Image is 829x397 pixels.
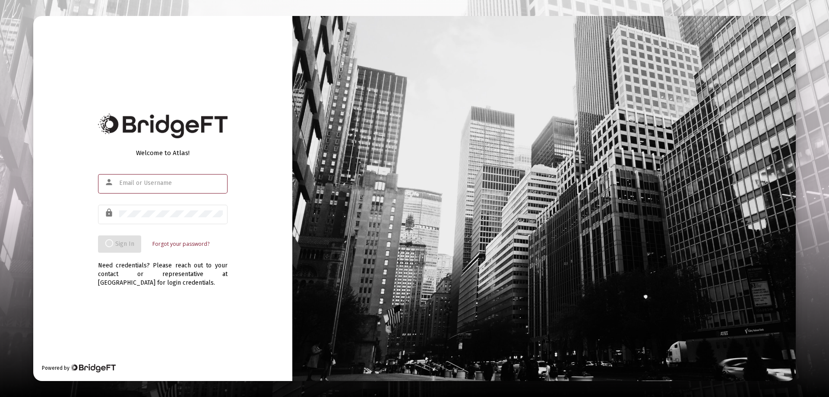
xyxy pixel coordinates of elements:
img: Bridge Financial Technology Logo [70,364,116,372]
div: Powered by [42,364,116,372]
img: Bridge Financial Technology Logo [98,114,228,138]
input: Email or Username [119,180,223,187]
span: Sign In [105,240,134,248]
mat-icon: person [104,177,115,187]
div: Need credentials? Please reach out to your contact or representative at [GEOGRAPHIC_DATA] for log... [98,253,228,287]
mat-icon: lock [104,208,115,218]
a: Forgot your password? [152,240,209,248]
div: Welcome to Atlas! [98,149,228,157]
button: Sign In [98,235,141,253]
